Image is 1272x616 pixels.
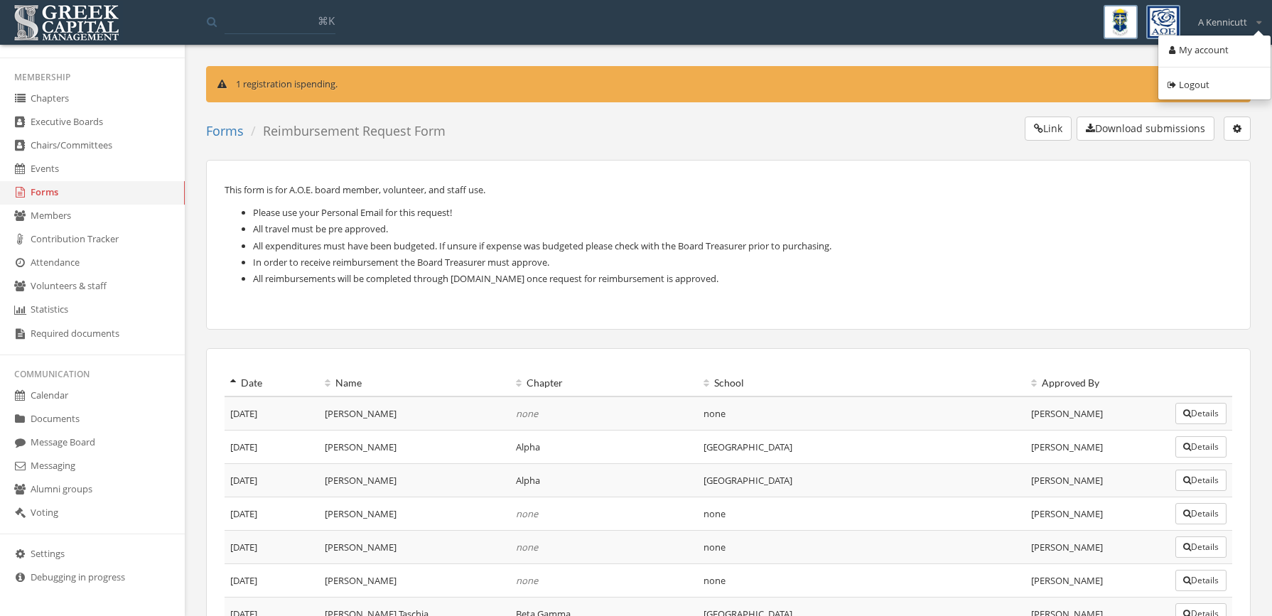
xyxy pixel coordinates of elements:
[319,370,510,396] th: Name
[318,13,335,28] span: ⌘K
[698,431,1025,464] td: [GEOGRAPHIC_DATA]
[206,66,1251,102] div: is pending.
[698,564,1025,598] td: none
[510,370,698,396] th: Chapter
[1175,503,1227,524] button: Details
[225,564,319,598] td: [DATE]
[253,271,1232,287] li: All reimbursements will be completed through [DOMAIN_NAME] once request for reimbursement is appr...
[1163,74,1266,96] a: Logout
[1025,117,1072,141] button: Link
[253,238,1232,254] li: All expenditures must have been budgeted. If unsure if expense was budgeted please check with the...
[1175,436,1227,458] button: Details
[1189,5,1261,29] div: A Kennicutt
[1031,541,1103,553] span: [PERSON_NAME]
[225,531,319,564] td: [DATE]
[698,396,1025,431] td: none
[1163,39,1266,61] a: My account
[319,564,510,598] td: [PERSON_NAME]
[1175,536,1227,558] button: Details
[1175,403,1227,424] button: Details
[225,497,319,531] td: [DATE]
[1025,370,1170,396] th: Approved By
[1031,507,1103,520] span: [PERSON_NAME]
[1077,117,1214,141] button: Download submissions
[1031,474,1103,487] span: [PERSON_NAME]
[225,464,319,497] td: [DATE]
[225,182,1232,198] p: This form is for A.O.E. board member, volunteer, and staff use.
[516,507,538,520] em: none
[1031,441,1103,453] span: [PERSON_NAME]
[253,205,1232,221] li: Please use your Personal Email for this request!
[225,431,319,464] td: [DATE]
[516,574,538,587] em: none
[253,221,1232,237] li: All travel must be pre approved.
[319,431,510,464] td: [PERSON_NAME]
[516,407,538,420] em: none
[319,531,510,564] td: [PERSON_NAME]
[319,396,510,431] td: [PERSON_NAME]
[206,122,244,139] a: Forms
[225,396,319,431] td: [DATE]
[319,497,510,531] td: [PERSON_NAME]
[516,541,538,553] em: none
[253,254,1232,271] li: In order to receive reimbursement the Board Treasurer must approve.
[698,531,1025,564] td: none
[1175,470,1227,491] button: Details
[1198,16,1247,29] span: A Kennicutt
[510,464,698,497] td: Alpha
[244,122,446,141] li: Reimbursement Request Form
[510,431,698,464] td: Alpha
[698,370,1025,396] th: School
[1031,574,1103,587] span: [PERSON_NAME]
[236,77,292,90] span: 1 registration
[698,497,1025,531] td: none
[319,464,510,497] td: [PERSON_NAME]
[225,370,319,396] th: Date
[1031,407,1103,420] span: [PERSON_NAME]
[1175,570,1227,591] button: Details
[698,464,1025,497] td: [GEOGRAPHIC_DATA]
